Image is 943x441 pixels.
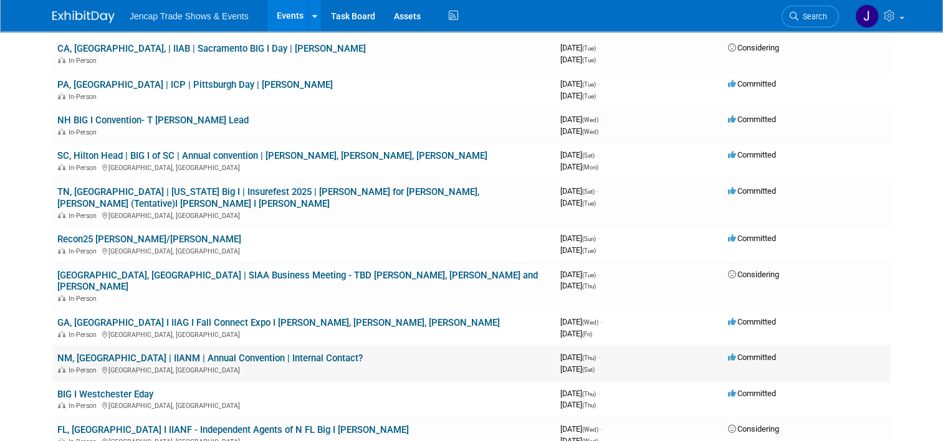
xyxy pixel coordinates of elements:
span: Considering [728,270,779,279]
span: - [598,353,600,362]
span: Considering [728,43,779,52]
img: In-Person Event [58,128,65,135]
span: - [598,270,600,279]
span: (Tue) [582,45,596,52]
span: - [600,424,602,434]
span: - [598,43,600,52]
a: BIG I Westchester Eday [57,389,153,400]
span: [DATE] [560,329,592,338]
span: [DATE] [560,424,602,434]
span: (Mon) [582,164,598,171]
span: (Thu) [582,283,596,290]
span: [DATE] [560,389,600,398]
span: (Sat) [582,366,595,373]
a: SC, Hilton Head | BIG I of SC | Annual convention | [PERSON_NAME], [PERSON_NAME], [PERSON_NAME] [57,150,487,161]
span: Committed [728,79,776,88]
span: (Wed) [582,426,598,433]
div: [GEOGRAPHIC_DATA], [GEOGRAPHIC_DATA] [57,364,550,374]
span: In-Person [69,366,100,374]
span: [DATE] [560,186,598,196]
span: (Thu) [582,391,596,397]
span: (Tue) [582,57,596,64]
span: In-Person [69,402,100,410]
span: (Wed) [582,128,598,135]
span: Committed [728,150,776,159]
span: (Wed) [582,319,598,326]
span: (Thu) [582,354,596,361]
span: Committed [728,317,776,326]
a: NM, [GEOGRAPHIC_DATA] | IIANM | Annual Convention | Internal Contact? [57,353,363,364]
span: [DATE] [560,364,595,374]
span: Considering [728,424,779,434]
span: Committed [728,353,776,362]
span: [DATE] [560,281,596,290]
span: In-Person [69,164,100,172]
img: In-Person Event [58,331,65,337]
div: [GEOGRAPHIC_DATA], [GEOGRAPHIC_DATA] [57,245,550,255]
span: (Tue) [582,200,596,207]
span: In-Person [69,93,100,101]
span: [DATE] [560,270,600,279]
span: [DATE] [560,126,598,136]
span: (Tue) [582,247,596,254]
div: [GEOGRAPHIC_DATA], [GEOGRAPHIC_DATA] [57,162,550,172]
span: Search [798,12,827,21]
span: [DATE] [560,115,602,124]
img: In-Person Event [58,164,65,170]
span: [DATE] [560,162,598,171]
span: Committed [728,186,776,196]
span: [DATE] [560,79,600,88]
a: TN, [GEOGRAPHIC_DATA] | [US_STATE] Big I | Insurefest 2025 | [PERSON_NAME] for [PERSON_NAME], [PE... [57,186,479,209]
img: In-Person Event [58,366,65,372]
span: [DATE] [560,198,596,207]
img: In-Person Event [58,247,65,254]
span: - [596,150,598,159]
span: (Tue) [582,272,596,278]
img: In-Person Event [58,57,65,63]
span: Jencap Trade Shows & Events [130,11,249,21]
span: [DATE] [560,245,596,255]
img: ExhibitDay [52,11,115,23]
a: GA, [GEOGRAPHIC_DATA] I IIAG I Fall Connect Expo I [PERSON_NAME], [PERSON_NAME], [PERSON_NAME] [57,317,500,328]
a: Search [782,6,839,27]
div: [GEOGRAPHIC_DATA], [GEOGRAPHIC_DATA] [57,400,550,410]
a: [GEOGRAPHIC_DATA], [GEOGRAPHIC_DATA] | SIAA Business Meeting - TBD [PERSON_NAME], [PERSON_NAME] a... [57,270,538,293]
span: In-Person [69,212,100,220]
span: (Sun) [582,235,596,242]
a: FL, [GEOGRAPHIC_DATA] I IIANF - Independent Agents of N FL Big I [PERSON_NAME] [57,424,409,435]
span: - [600,317,602,326]
span: [DATE] [560,400,596,409]
span: (Tue) [582,81,596,88]
a: PA, [GEOGRAPHIC_DATA] | ICP | Pittsburgh Day | [PERSON_NAME] [57,79,333,90]
span: In-Person [69,247,100,255]
img: Jason Reese [855,4,879,28]
span: Committed [728,115,776,124]
a: CA, [GEOGRAPHIC_DATA], | IIAB | Sacramento BIG I Day | [PERSON_NAME] [57,43,366,54]
span: [DATE] [560,234,600,243]
span: Committed [728,234,776,243]
span: [DATE] [560,317,602,326]
div: [GEOGRAPHIC_DATA], [GEOGRAPHIC_DATA] [57,329,550,339]
span: In-Person [69,128,100,136]
span: (Sat) [582,188,595,195]
a: Recon25 [PERSON_NAME]/[PERSON_NAME] [57,234,241,245]
span: In-Person [69,295,100,303]
span: - [600,115,602,124]
img: In-Person Event [58,402,65,408]
span: - [598,234,600,243]
div: [GEOGRAPHIC_DATA], [GEOGRAPHIC_DATA] [57,210,550,220]
span: [DATE] [560,353,600,362]
span: (Sat) [582,152,595,159]
span: In-Person [69,331,100,339]
span: (Fri) [582,331,592,338]
span: [DATE] [560,55,596,64]
span: [DATE] [560,91,596,100]
img: In-Person Event [58,212,65,218]
span: (Wed) [582,116,598,123]
span: - [596,186,598,196]
span: - [598,79,600,88]
span: [DATE] [560,150,598,159]
img: In-Person Event [58,93,65,99]
span: (Tue) [582,93,596,100]
span: Committed [728,389,776,398]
